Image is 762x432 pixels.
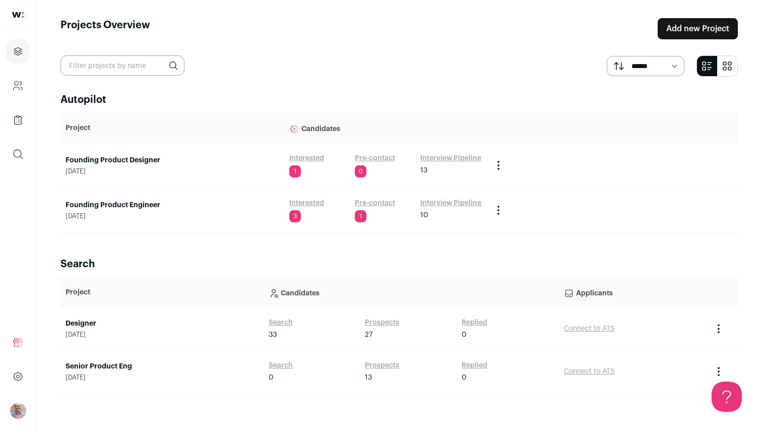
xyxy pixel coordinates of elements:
[713,323,725,335] button: Project Actions
[6,39,30,64] a: Projects
[462,318,487,328] a: Replied
[269,373,274,383] span: 0
[420,210,428,220] span: 10
[66,374,259,382] span: [DATE]
[462,360,487,371] a: Replied
[420,153,481,163] a: Interview Pipeline
[6,74,30,98] a: Company and ATS Settings
[66,123,279,133] p: Project
[269,318,293,328] a: Search
[60,18,150,39] h1: Projects Overview
[365,373,372,383] span: 13
[66,212,279,220] span: [DATE]
[289,198,324,208] a: Interested
[289,153,324,163] a: Interested
[6,108,30,132] a: Company Lists
[289,210,301,222] span: 3
[564,282,703,302] p: Applicants
[365,330,372,340] span: 27
[355,210,366,222] span: 1
[60,55,184,76] input: Filter projects by name
[365,318,399,328] a: Prospects
[66,361,259,372] a: Senior Product Eng
[462,330,467,340] span: 0
[66,167,279,175] span: [DATE]
[564,325,615,332] a: Connect to ATS
[713,365,725,378] button: Project Actions
[420,198,481,208] a: Interview Pipeline
[564,368,615,375] a: Connect to ATS
[355,165,366,177] span: 0
[492,159,504,171] button: Project Actions
[462,373,467,383] span: 0
[60,93,738,107] h2: Autopilot
[355,153,395,163] a: Pre-contact
[712,382,742,412] iframe: Help Scout Beacon - Open
[420,165,427,175] span: 13
[658,18,738,39] a: Add new Project
[66,319,259,329] a: Designer
[269,330,277,340] span: 33
[492,204,504,216] button: Project Actions
[66,331,259,339] span: [DATE]
[269,360,293,371] a: Search
[10,403,26,419] button: Open dropdown
[66,155,279,165] a: Founding Product Designer
[12,12,24,18] img: wellfound-shorthand-0d5821cbd27db2630d0214b213865d53afaa358527fdda9d0ea32b1df1b89c2c.svg
[66,287,259,297] p: Project
[355,198,395,208] a: Pre-contact
[60,257,738,271] h2: Search
[289,118,482,138] p: Candidates
[66,200,279,210] a: Founding Product Engineer
[269,282,554,302] p: Candidates
[289,165,301,177] span: 1
[365,360,399,371] a: Prospects
[10,403,26,419] img: 190284-medium_jpg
